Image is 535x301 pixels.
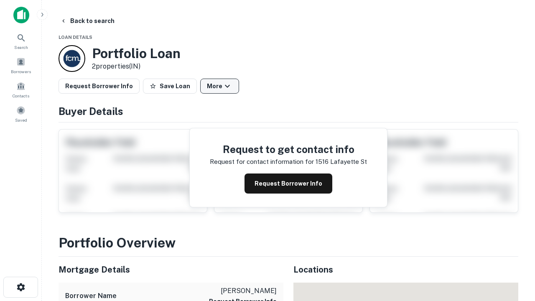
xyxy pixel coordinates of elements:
span: Contacts [13,92,29,99]
h3: Portfolio Loan [92,46,181,61]
a: Borrowers [3,54,39,77]
iframe: Chat Widget [493,207,535,247]
h4: Buyer Details [59,104,518,119]
p: 1516 lafayette st [316,157,367,167]
h6: Borrower Name [65,291,117,301]
p: Request for contact information for [210,157,314,167]
a: Contacts [3,78,39,101]
button: Back to search [57,13,118,28]
button: Request Borrower Info [59,79,140,94]
span: Loan Details [59,35,92,40]
a: Search [3,30,39,52]
h5: Locations [293,263,518,276]
h4: Request to get contact info [210,142,367,157]
button: Request Borrower Info [245,173,332,194]
h5: Mortgage Details [59,263,283,276]
img: capitalize-icon.png [13,7,29,23]
button: More [200,79,239,94]
button: Save Loan [143,79,197,94]
p: 2 properties (IN) [92,61,181,71]
a: Saved [3,102,39,125]
span: Saved [15,117,27,123]
span: Borrowers [11,68,31,75]
h3: Portfolio Overview [59,233,518,253]
span: Search [14,44,28,51]
p: [PERSON_NAME] [209,286,277,296]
